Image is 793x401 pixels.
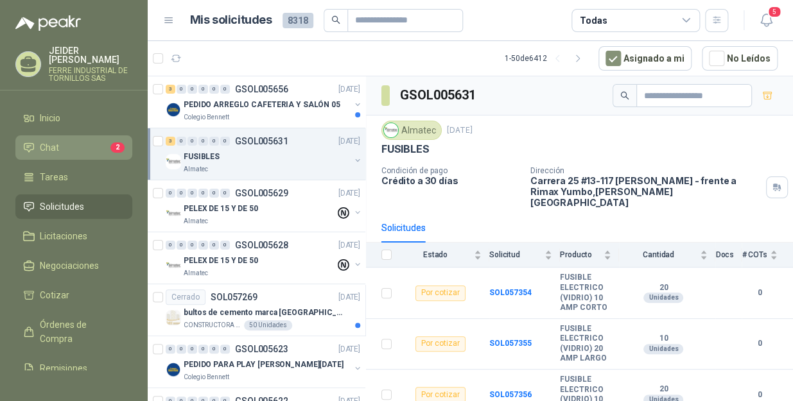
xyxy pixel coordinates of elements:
[184,151,220,163] p: FUSIBLES
[338,187,360,200] p: [DATE]
[15,106,132,130] a: Inicio
[381,175,520,186] p: Crédito a 30 días
[187,189,197,198] div: 0
[767,6,781,18] span: 5
[338,135,360,148] p: [DATE]
[177,137,186,146] div: 0
[220,189,230,198] div: 0
[40,259,99,273] span: Negociaciones
[530,166,761,175] p: Dirección
[40,111,60,125] span: Inicio
[619,243,715,268] th: Cantidad
[110,142,125,153] span: 2
[184,164,208,175] p: Almatec
[220,85,230,94] div: 0
[619,250,697,259] span: Cantidad
[15,312,132,351] a: Órdenes de Compra
[331,15,340,24] span: search
[166,185,363,226] a: 0 0 0 0 0 0 GSOL005629[DATE] Company LogoPELEX DE 15 Y DE 50Almatec
[283,13,313,28] span: 8318
[220,345,230,354] div: 0
[187,85,197,94] div: 0
[198,137,208,146] div: 0
[166,341,363,382] a: 0 0 0 0 0 0 GSOL005623[DATE] Company LogoPEDIDO PARA PLAY [PERSON_NAME][DATE]Colegio Bennett
[338,343,360,355] p: [DATE]
[15,224,132,248] a: Licitaciones
[166,258,181,273] img: Company Logo
[177,189,186,198] div: 0
[15,165,132,189] a: Tareas
[415,336,466,352] div: Por cotizar
[49,46,132,64] p: JEIDER [PERSON_NAME]
[148,284,365,336] a: CerradoSOL057269[DATE] Company Logobultos de cemento marca [GEOGRAPHIC_DATA][PERSON_NAME]- Entreg...
[381,221,426,235] div: Solicitudes
[400,85,478,105] h3: GSOL005631
[235,189,288,198] p: GSOL005629
[742,250,767,259] span: # COTs
[184,359,344,371] p: PEDIDO PARA PLAY [PERSON_NAME][DATE]
[447,124,473,137] p: [DATE]
[505,48,588,69] div: 1 - 50 de 6412
[184,203,258,215] p: PELEX DE 15 Y DE 50
[190,11,272,30] h1: Mis solicitudes
[166,345,175,354] div: 0
[198,189,208,198] div: 0
[560,324,611,364] b: FUSIBLE ELECTRICO (VIDRIO) 20 AMP LARGO
[381,121,442,140] div: Almatec
[166,241,175,250] div: 0
[643,293,683,303] div: Unidades
[489,243,560,268] th: Solicitud
[742,243,793,268] th: # COTs
[15,15,81,31] img: Logo peakr
[580,13,607,28] div: Todas
[166,362,181,377] img: Company Logo
[49,67,132,82] p: FERRE INDUSTRIAL DE TORNILLOS SAS
[742,389,778,401] b: 0
[166,237,363,278] a: 0 0 0 0 0 0 GSOL005628[DATE] Company LogoPELEX DE 15 Y DE 50Almatec
[166,289,205,305] div: Cerrado
[220,137,230,146] div: 0
[620,91,629,100] span: search
[177,345,186,354] div: 0
[489,390,532,399] a: SOL057356
[619,334,708,344] b: 10
[187,345,197,354] div: 0
[184,268,208,278] p: Almatec
[742,287,778,299] b: 0
[399,243,489,268] th: Estado
[560,273,611,312] b: FUSIBLE ELECTRICO (VIDRIO) 10 AMP CORTO
[184,99,340,111] p: PEDIDO ARREGLO CAFETERIA Y SALÓN 05
[166,102,181,117] img: Company Logo
[15,194,132,219] a: Solicitudes
[166,137,175,146] div: 3
[177,85,186,94] div: 0
[598,46,692,71] button: Asignado a mi
[198,85,208,94] div: 0
[166,189,175,198] div: 0
[187,241,197,250] div: 0
[235,345,288,354] p: GSOL005623
[187,137,197,146] div: 0
[560,243,619,268] th: Producto
[209,241,219,250] div: 0
[715,243,742,268] th: Docs
[619,283,708,293] b: 20
[489,339,532,348] a: SOL057355
[489,250,542,259] span: Solicitud
[177,241,186,250] div: 0
[40,200,84,214] span: Solicitudes
[15,253,132,278] a: Negociaciones
[166,85,175,94] div: 3
[15,283,132,307] a: Cotizar
[742,337,778,350] b: 0
[209,345,219,354] div: 0
[209,85,219,94] div: 0
[384,123,398,137] img: Company Logo
[415,286,466,301] div: Por cotizar
[40,318,120,346] span: Órdenes de Compra
[754,9,778,32] button: 5
[184,112,229,123] p: Colegio Bennett
[619,384,708,395] b: 20
[220,241,230,250] div: 0
[338,291,360,303] p: [DATE]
